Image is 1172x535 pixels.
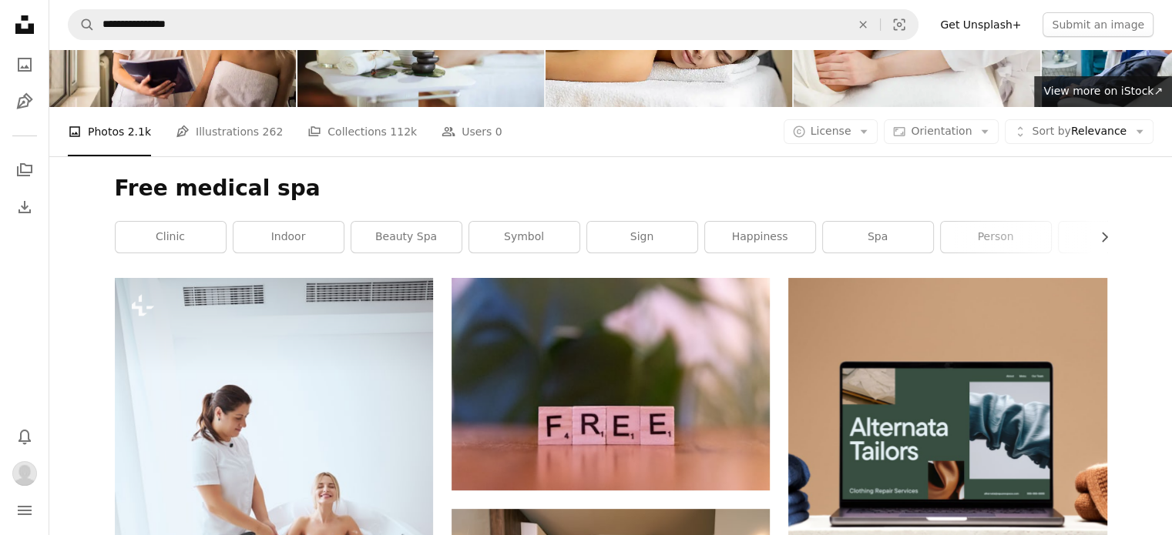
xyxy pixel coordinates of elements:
[811,125,851,137] span: License
[307,107,417,156] a: Collections 112k
[495,123,502,140] span: 0
[1043,12,1154,37] button: Submit an image
[9,9,40,43] a: Home — Unsplash
[881,10,918,39] button: Visual search
[9,421,40,452] button: Notifications
[115,175,1107,202] h1: Free medical spa
[1059,222,1169,252] a: medical
[176,107,283,156] a: Illustrations 262
[9,155,40,186] a: Collections
[884,119,999,144] button: Orientation
[1005,119,1154,144] button: Sort byRelevance
[941,222,1051,252] a: person
[12,461,37,486] img: Avatar of user Ryan Fisher
[390,123,417,140] span: 112k
[9,495,40,526] button: Menu
[1032,125,1070,137] span: Sort by
[784,119,878,144] button: License
[1043,85,1163,97] span: View more on iStock ↗
[442,107,502,156] a: Users 0
[1090,222,1107,252] button: scroll list to the right
[931,12,1030,37] a: Get Unsplash+
[69,10,95,39] button: Search Unsplash
[116,222,226,252] a: clinic
[9,192,40,222] a: Download History
[115,510,433,523] a: Side view portrait of charming female beautician using device for underwater massage while young ...
[705,222,815,252] a: happiness
[452,376,770,390] a: A wooden block that says free sitting on a table
[68,9,918,40] form: Find visuals sitewide
[911,125,972,137] span: Orientation
[823,222,933,252] a: spa
[587,222,697,252] a: sign
[9,458,40,489] button: Profile
[351,222,462,252] a: beauty spa
[9,86,40,117] a: Illustrations
[233,222,344,252] a: indoor
[846,10,880,39] button: Clear
[9,49,40,80] a: Photos
[1032,124,1127,139] span: Relevance
[452,278,770,490] img: A wooden block that says free sitting on a table
[263,123,284,140] span: 262
[1034,76,1172,107] a: View more on iStock↗
[469,222,579,252] a: symbol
